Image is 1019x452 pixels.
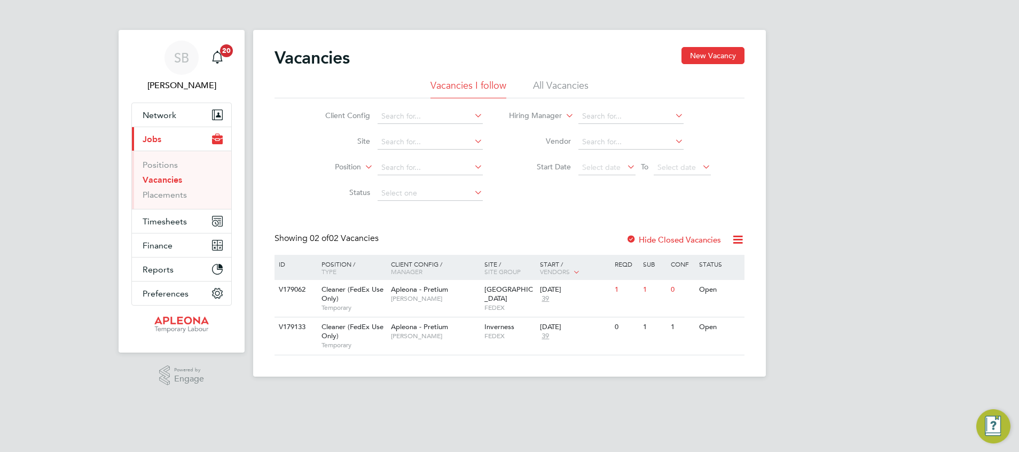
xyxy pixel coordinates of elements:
div: 1 [640,317,668,337]
button: New Vacancy [681,47,744,64]
label: Hide Closed Vacancies [626,235,721,245]
span: Manager [391,267,422,276]
h2: Vacancies [275,47,350,68]
span: FEDEX [484,332,535,340]
div: Reqd [612,255,640,273]
span: Suzanne Bell [131,79,232,92]
div: 1 [612,280,640,300]
span: Finance [143,240,173,251]
span: Powered by [174,365,204,375]
input: Search for... [378,160,483,175]
div: [DATE] [540,323,609,332]
span: Network [143,110,176,120]
nav: Main navigation [119,30,245,353]
div: Open [696,280,743,300]
a: Powered byEngage [159,365,205,386]
div: [DATE] [540,285,609,294]
li: Vacancies I follow [430,79,506,98]
span: Jobs [143,134,161,144]
div: Status [696,255,743,273]
input: Select one [378,186,483,201]
button: Engage Resource Center [976,409,1010,443]
label: Hiring Manager [500,111,562,121]
span: 02 Vacancies [310,233,379,244]
button: Timesheets [132,209,231,233]
div: Position / [313,255,388,280]
input: Search for... [578,135,684,150]
input: Search for... [378,135,483,150]
div: 0 [612,317,640,337]
label: Vendor [509,136,571,146]
div: Start / [537,255,612,282]
a: Go to home page [131,316,232,333]
span: Apleona - Pretium [391,322,448,331]
span: 02 of [310,233,329,244]
div: V179062 [276,280,313,300]
a: Positions [143,160,178,170]
span: Type [322,267,336,276]
button: Preferences [132,282,231,305]
label: Start Date [509,162,571,172]
span: Inverness [484,322,514,331]
div: Sub [640,255,668,273]
span: Select date [582,162,621,172]
input: Search for... [378,109,483,124]
span: [PERSON_NAME] [391,332,479,340]
span: 20 [220,44,233,57]
label: Position [300,162,361,173]
span: Apleona - Pretium [391,285,448,294]
span: Preferences [143,289,189,299]
a: Placements [143,190,187,200]
li: All Vacancies [533,79,589,98]
img: apleona-logo-retina.png [154,316,209,333]
button: Finance [132,233,231,257]
span: Select date [657,162,696,172]
span: Temporary [322,303,386,312]
div: Jobs [132,151,231,209]
span: SB [174,51,189,65]
div: 1 [668,317,696,337]
button: Reports [132,258,231,281]
label: Client Config [309,111,370,120]
span: Engage [174,375,204,384]
input: Search for... [578,109,684,124]
span: Vendors [540,267,570,276]
span: [GEOGRAPHIC_DATA] [484,285,533,303]
span: Cleaner (FedEx Use Only) [322,322,383,340]
div: Conf [668,255,696,273]
span: To [638,160,652,174]
div: Client Config / [388,255,482,280]
div: 0 [668,280,696,300]
span: [PERSON_NAME] [391,294,479,303]
div: Open [696,317,743,337]
span: Temporary [322,341,386,349]
div: Site / [482,255,538,280]
div: V179133 [276,317,313,337]
span: Site Group [484,267,521,276]
a: Vacancies [143,175,182,185]
button: Jobs [132,127,231,151]
span: 39 [540,294,551,303]
div: Showing [275,233,381,244]
a: SB[PERSON_NAME] [131,41,232,92]
button: Network [132,103,231,127]
a: 20 [207,41,228,75]
span: FEDEX [484,303,535,312]
span: Reports [143,264,174,275]
label: Site [309,136,370,146]
div: ID [276,255,313,273]
div: 1 [640,280,668,300]
span: 39 [540,332,551,341]
span: Timesheets [143,216,187,227]
label: Status [309,188,370,197]
span: Cleaner (FedEx Use Only) [322,285,383,303]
